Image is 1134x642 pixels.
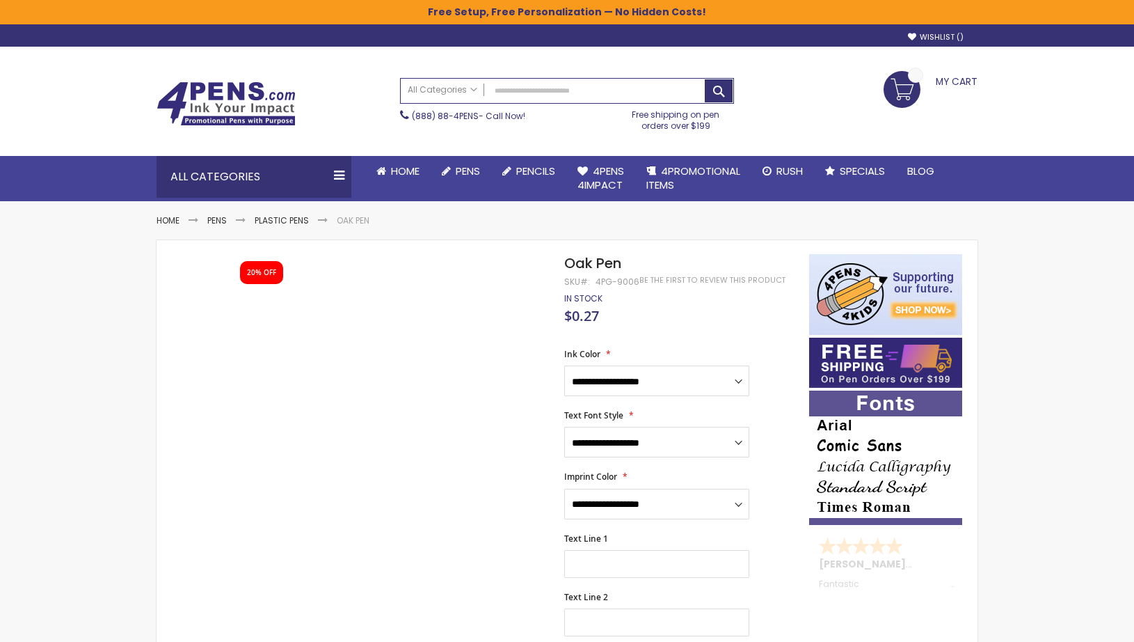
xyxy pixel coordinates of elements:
span: Oak Pen [564,253,621,273]
span: Rush [776,164,803,178]
li: Oak Pen [337,215,369,226]
div: Free shipping on pen orders over $199 [618,104,735,132]
a: Pens [207,214,227,226]
a: Be the first to review this product [639,275,785,285]
a: Blog [896,156,945,187]
a: Pencils [491,156,566,187]
strong: SKU [564,276,590,288]
span: 4Pens 4impact [577,164,624,192]
span: $0.27 [564,306,599,325]
div: Availability [564,293,602,304]
span: In stock [564,292,602,304]
div: 4PG-9006 [596,276,639,288]
a: Home [157,214,179,226]
a: Plastic Pens [255,214,309,226]
span: Text Font Style [564,409,623,421]
span: Blog [907,164,934,178]
div: 20% OFF [247,268,276,278]
span: All Categories [408,84,477,95]
span: 4PROMOTIONAL ITEMS [646,164,740,192]
span: - Call Now! [412,110,525,122]
span: Pencils [516,164,555,178]
a: All Categories [401,79,484,102]
a: Home [365,156,431,187]
span: Imprint Color [564,471,617,483]
a: (888) 88-4PENS [412,110,479,122]
a: Specials [814,156,896,187]
span: Specials [840,164,885,178]
a: Wishlist [908,32,964,42]
span: Home [391,164,420,178]
img: Free shipping on orders over $199 [809,338,962,388]
span: Pens [456,164,480,178]
span: Text Line 2 [564,591,608,603]
img: 4Pens Custom Pens and Promotional Products [157,81,296,126]
span: Ink Color [564,348,600,360]
span: [PERSON_NAME] [819,557,911,571]
a: Pens [431,156,491,187]
span: Text Line 1 [564,533,608,545]
a: 4Pens4impact [566,156,635,201]
div: Fantastic [819,579,954,589]
div: All Categories [157,156,351,198]
a: 4PROMOTIONALITEMS [635,156,751,201]
img: font-personalization-examples [809,391,962,525]
img: 4pens 4 kids [809,254,962,335]
a: Rush [751,156,814,187]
